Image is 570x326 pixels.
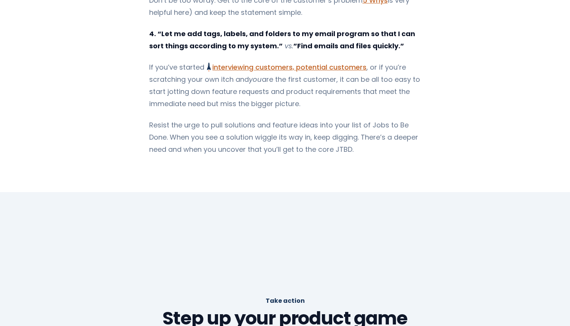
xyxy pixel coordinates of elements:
[115,296,455,306] h2: Take action
[149,119,421,156] p: Resist the urge to pull solutions and feature ideas into your list of Jobs to Be Done. When you s...
[207,62,366,72] a: interviewing customers, potential customers
[249,75,262,84] em: you
[149,29,415,51] strong: 4. “Let me add tags, labels, and folders to my email program so that I can sort things according ...
[285,41,293,51] em: vs.
[149,61,421,110] p: If you’ve started , or if you’re scratching your own itch and are the first customer, it can be a...
[293,41,404,51] strong: ”Find emails and files quickly.”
